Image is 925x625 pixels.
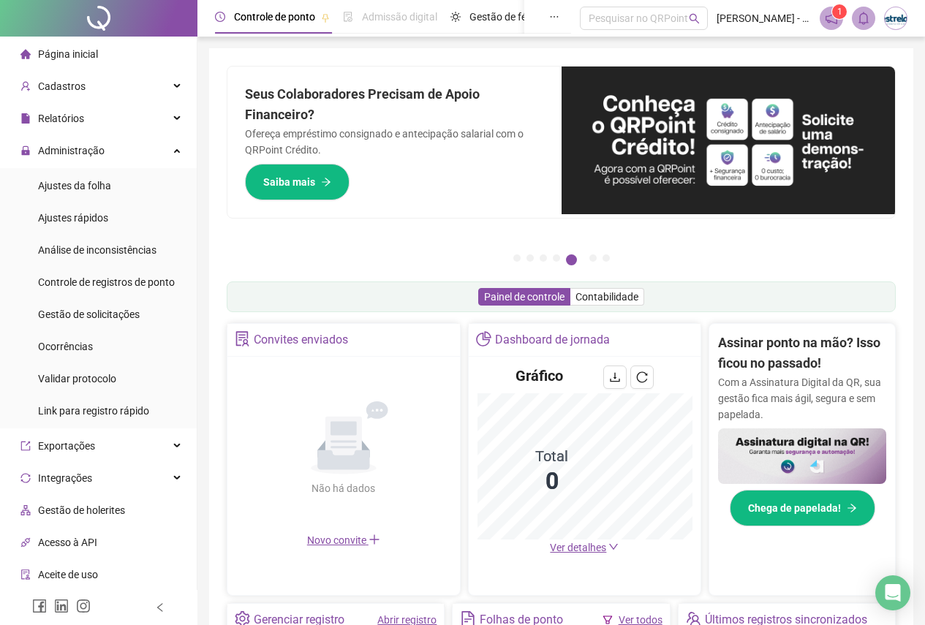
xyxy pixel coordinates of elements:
[609,371,621,383] span: download
[857,12,870,25] span: bell
[38,212,108,224] span: Ajustes rápidos
[20,505,31,515] span: apartment
[847,503,857,513] span: arrow-right
[20,473,31,483] span: sync
[32,599,47,613] span: facebook
[38,472,92,484] span: Integrações
[540,254,547,262] button: 3
[38,145,105,156] span: Administração
[825,12,838,25] span: notification
[38,113,84,124] span: Relatórios
[718,333,886,374] h2: Assinar ponto na mão? Isso ficou no passado!
[245,126,544,158] p: Ofereça empréstimo consignado e antecipação salarial com o QRPoint Crédito.
[885,7,907,29] img: 4435
[245,84,544,126] h2: Seus Colaboradores Precisam de Apoio Financeiro?
[608,542,619,552] span: down
[20,145,31,156] span: lock
[20,441,31,451] span: export
[469,11,543,23] span: Gestão de férias
[484,291,565,303] span: Painel de controle
[553,254,560,262] button: 4
[307,534,380,546] span: Novo convite
[20,113,31,124] span: file
[549,12,559,22] span: ellipsis
[513,254,521,262] button: 1
[38,80,86,92] span: Cadastros
[362,11,437,23] span: Admissão digital
[636,371,648,383] span: reload
[155,602,165,613] span: left
[516,365,563,386] h4: Gráfico
[450,12,461,22] span: sun
[254,327,348,352] div: Convites enviados
[875,575,910,610] div: Open Intercom Messenger
[38,276,175,288] span: Controle de registros de ponto
[748,500,841,516] span: Chega de papelada!
[38,440,95,452] span: Exportações
[276,480,411,496] div: Não há dados
[20,49,31,59] span: home
[263,174,315,190] span: Saiba mais
[321,177,331,187] span: arrow-right
[566,254,577,265] button: 5
[575,291,638,303] span: Contabilidade
[603,615,613,625] span: filter
[550,542,606,553] span: Ver detalhes
[38,244,156,256] span: Análise de inconsistências
[38,180,111,192] span: Ajustes da folha
[526,254,534,262] button: 2
[832,4,847,19] sup: 1
[76,599,91,613] span: instagram
[717,10,811,26] span: [PERSON_NAME] - ESTRELAS INTERNET
[54,599,69,613] span: linkedin
[603,254,610,262] button: 7
[38,569,98,580] span: Aceite de uso
[20,537,31,548] span: api
[343,12,353,22] span: file-done
[730,490,875,526] button: Chega de papelada!
[38,48,98,60] span: Página inicial
[38,504,125,516] span: Gestão de holerites
[215,12,225,22] span: clock-circle
[369,534,380,545] span: plus
[245,164,350,200] button: Saiba mais
[718,428,886,485] img: banner%2F02c71560-61a6-44d4-94b9-c8ab97240462.png
[38,308,140,320] span: Gestão de solicitações
[718,374,886,423] p: Com a Assinatura Digital da QR, sua gestão fica mais ágil, segura e sem papelada.
[562,67,896,214] img: banner%2F11e687cd-1386-4cbd-b13b-7bd81425532d.png
[495,327,610,352] div: Dashboard de jornada
[38,373,116,385] span: Validar protocolo
[689,13,700,24] span: search
[550,542,619,553] a: Ver detalhes down
[589,254,597,262] button: 6
[20,81,31,91] span: user-add
[234,11,315,23] span: Controle de ponto
[235,331,250,346] span: solution
[476,331,491,346] span: pie-chart
[38,405,149,417] span: Link para registro rápido
[837,7,842,17] span: 1
[38,341,93,352] span: Ocorrências
[321,13,330,22] span: pushpin
[20,569,31,580] span: audit
[38,537,97,548] span: Acesso à API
